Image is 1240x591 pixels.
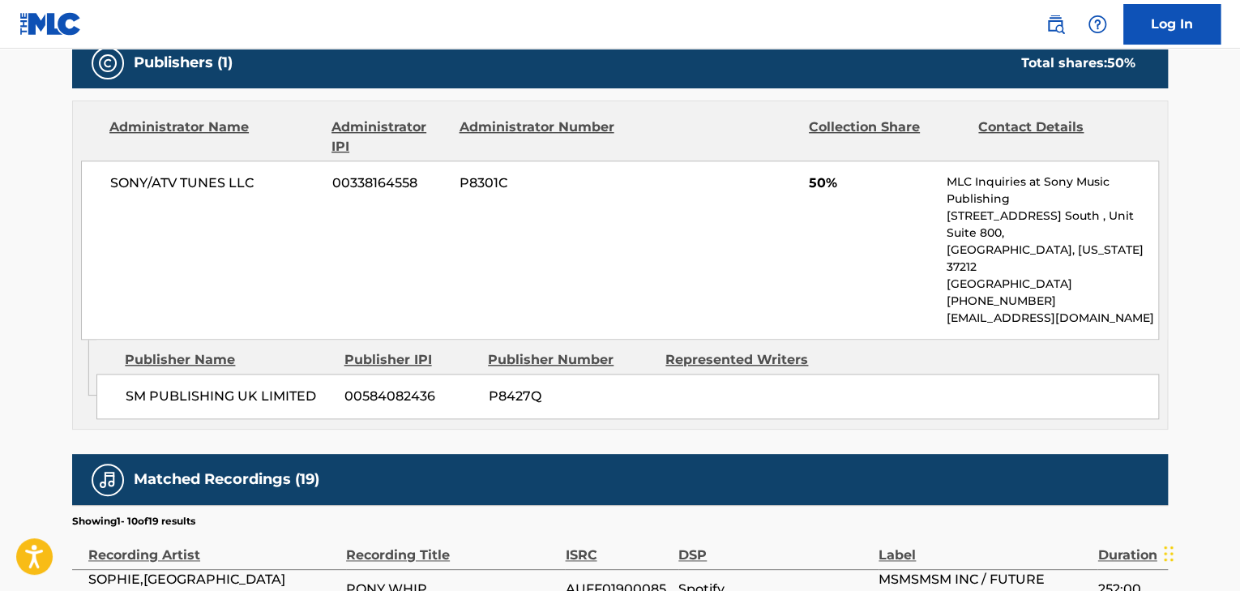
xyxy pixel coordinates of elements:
[1107,55,1135,71] span: 50 %
[488,387,653,406] span: P8427Q
[1088,15,1107,34] img: help
[460,173,617,193] span: P8301C
[947,173,1158,208] p: MLC Inquiries at Sony Music Publishing
[125,350,331,370] div: Publisher Name
[346,529,557,565] div: Recording Title
[134,470,319,489] h5: Matched Recordings (19)
[488,350,653,370] div: Publisher Number
[1045,15,1065,34] img: search
[134,54,233,72] h5: Publishers (1)
[332,173,447,193] span: 00338164558
[98,470,118,490] img: Matched Recordings
[88,529,338,565] div: Recording Artist
[947,276,1158,293] p: [GEOGRAPHIC_DATA]
[678,529,870,565] div: DSP
[1039,8,1071,41] a: Public Search
[126,387,332,406] span: SM PUBLISHING UK LIMITED
[98,54,118,73] img: Publishers
[665,350,831,370] div: Represented Writers
[331,118,447,156] div: Administrator IPI
[809,173,934,193] span: 50%
[19,12,82,36] img: MLC Logo
[1097,529,1160,565] div: Duration
[459,118,616,156] div: Administrator Number
[344,387,476,406] span: 00584082436
[1159,513,1240,591] iframe: Chat Widget
[344,350,476,370] div: Publisher IPI
[809,118,966,156] div: Collection Share
[947,293,1158,310] p: [PHONE_NUMBER]
[879,529,1089,565] div: Label
[947,310,1158,327] p: [EMAIL_ADDRESS][DOMAIN_NAME]
[1123,4,1221,45] a: Log In
[1021,54,1135,73] div: Total shares:
[110,173,320,193] span: SONY/ATV TUNES LLC
[978,118,1135,156] div: Contact Details
[947,242,1158,276] p: [GEOGRAPHIC_DATA], [US_STATE] 37212
[947,208,1158,242] p: [STREET_ADDRESS] South , Unit Suite 800,
[565,529,670,565] div: ISRC
[1081,8,1114,41] div: Help
[1164,529,1174,578] div: Drag
[72,514,195,529] p: Showing 1 - 10 of 19 results
[109,118,319,156] div: Administrator Name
